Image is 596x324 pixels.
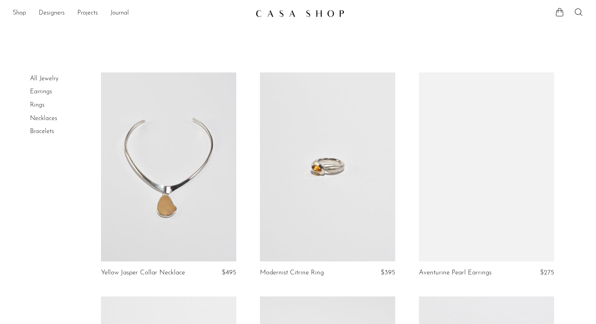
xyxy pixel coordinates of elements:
a: Projects [77,8,98,19]
a: All Jewelry [30,76,58,82]
a: Bracelets [30,128,54,135]
a: Modernist Citrine Ring [260,269,324,276]
a: Journal [110,8,129,19]
a: Aventurine Pearl Earrings [419,269,491,276]
span: $395 [381,269,395,276]
nav: Desktop navigation [13,7,249,20]
a: Earrings [30,89,52,95]
a: Yellow Jasper Collar Necklace [101,269,185,276]
span: $275 [540,269,554,276]
a: Rings [30,102,45,108]
ul: NEW HEADER MENU [13,7,249,20]
span: $495 [222,269,236,276]
a: Necklaces [30,115,57,122]
a: Designers [39,8,65,19]
a: Shop [13,8,26,19]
